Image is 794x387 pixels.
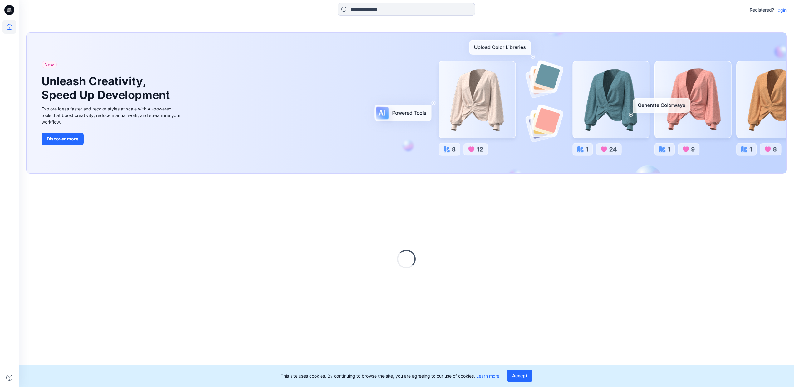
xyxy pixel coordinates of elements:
[775,7,787,13] p: Login
[42,133,182,145] a: Discover more
[507,370,532,382] button: Accept
[42,105,182,125] div: Explore ideas faster and recolor styles at scale with AI-powered tools that boost creativity, red...
[42,133,84,145] button: Discover more
[476,373,499,379] a: Learn more
[44,61,54,68] span: New
[42,75,173,101] h1: Unleash Creativity, Speed Up Development
[281,373,499,379] p: This site uses cookies. By continuing to browse the site, you are agreeing to our use of cookies.
[750,6,774,14] p: Registered?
